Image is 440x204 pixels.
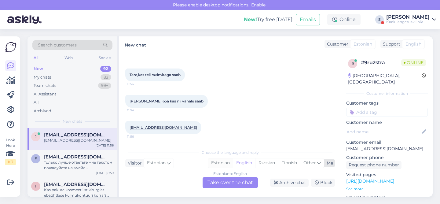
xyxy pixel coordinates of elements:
[38,42,77,48] span: Search customers
[208,158,233,168] div: Estonian
[327,14,361,25] div: Online
[233,158,255,168] div: English
[303,160,316,165] span: Other
[375,15,384,24] div: S
[5,137,16,165] div: Look Here
[96,143,114,148] div: [DATE] 11:56
[125,150,335,155] div: Choose the language and reply
[346,194,428,201] p: Operating system
[296,14,320,25] button: Emails
[34,99,39,106] div: All
[346,186,428,192] p: See more ...
[346,108,428,117] input: Add a tag
[44,182,108,187] span: ilumetsroven@gmail.com
[130,72,181,77] span: Tere,kas teil ravimitega saab
[44,187,114,198] div: Kas pakute kosmeetilist kirurgiat ebaühtlase kulmukontuuri korral? Näiteks luutsemendi kasutamist?
[401,59,426,66] span: Online
[386,15,430,20] div: [PERSON_NAME]
[127,82,150,86] span: 11:54
[244,17,257,22] b: New!
[35,156,37,161] span: e
[346,161,402,169] div: Request phone number
[130,125,197,130] a: [EMAIL_ADDRESS][DOMAIN_NAME]
[386,20,430,24] div: Kaalulangetuskliinik
[361,59,401,66] div: # 9ru2stra
[348,72,422,85] div: [GEOGRAPHIC_DATA], [GEOGRAPHIC_DATA]
[35,184,36,188] span: i
[311,179,335,187] div: Block
[324,41,348,47] div: Customer
[96,171,114,175] div: [DATE] 8:59
[100,66,111,72] div: 92
[386,15,436,24] a: [PERSON_NAME]Kaalulangetuskliinik
[98,83,111,89] div: 99+
[44,154,108,160] span: explose2@inbox.lv
[270,179,309,187] div: Archive chat
[32,54,39,62] div: All
[101,74,111,80] div: 82
[346,154,428,161] p: Customer phone
[63,54,74,62] div: Web
[34,108,51,114] div: Archived
[346,91,428,96] div: Customer information
[44,138,114,143] div: [EMAIL_ADDRESS][DOMAIN_NAME]
[127,134,150,139] span: 11:56
[35,134,37,139] span: j
[352,61,354,66] span: 9
[405,41,421,47] span: English
[44,160,114,171] div: Только лучше ответьте мне текстом пожалуйста на эмейл [EMAIL_ADDRESS][DOMAIN_NAME] или смс , а то...
[34,74,51,80] div: My chats
[324,160,333,166] div: Me
[380,41,400,47] div: Support
[34,83,56,89] div: Team chats
[125,160,142,166] div: Visitor
[5,41,16,53] img: Askly Logo
[203,177,258,188] div: Take over the chat
[5,159,16,165] div: 1 / 3
[346,178,394,184] a: [URL][DOMAIN_NAME]
[97,54,112,62] div: Socials
[249,2,267,8] span: Enable
[34,91,56,97] div: AI Assistant
[255,158,278,168] div: Russian
[127,108,150,113] span: 11:54
[147,160,166,166] span: Estonian
[346,128,421,135] input: Add name
[44,132,108,138] span: jutalohukene@gmail.com
[346,119,428,126] p: Customer name
[130,99,204,103] span: [PERSON_NAME] 65a kas nii vanale saab
[346,139,428,146] p: Customer email
[213,171,247,176] div: Estonian to English
[34,66,43,72] div: New
[278,158,300,168] div: Finnish
[354,41,372,47] span: Estonian
[125,40,146,48] label: New chat
[346,172,428,178] p: Visited pages
[346,146,428,152] p: [EMAIL_ADDRESS][DOMAIN_NAME]
[244,16,293,23] div: Try free [DATE]:
[346,100,428,106] p: Customer tags
[63,119,82,124] span: New chats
